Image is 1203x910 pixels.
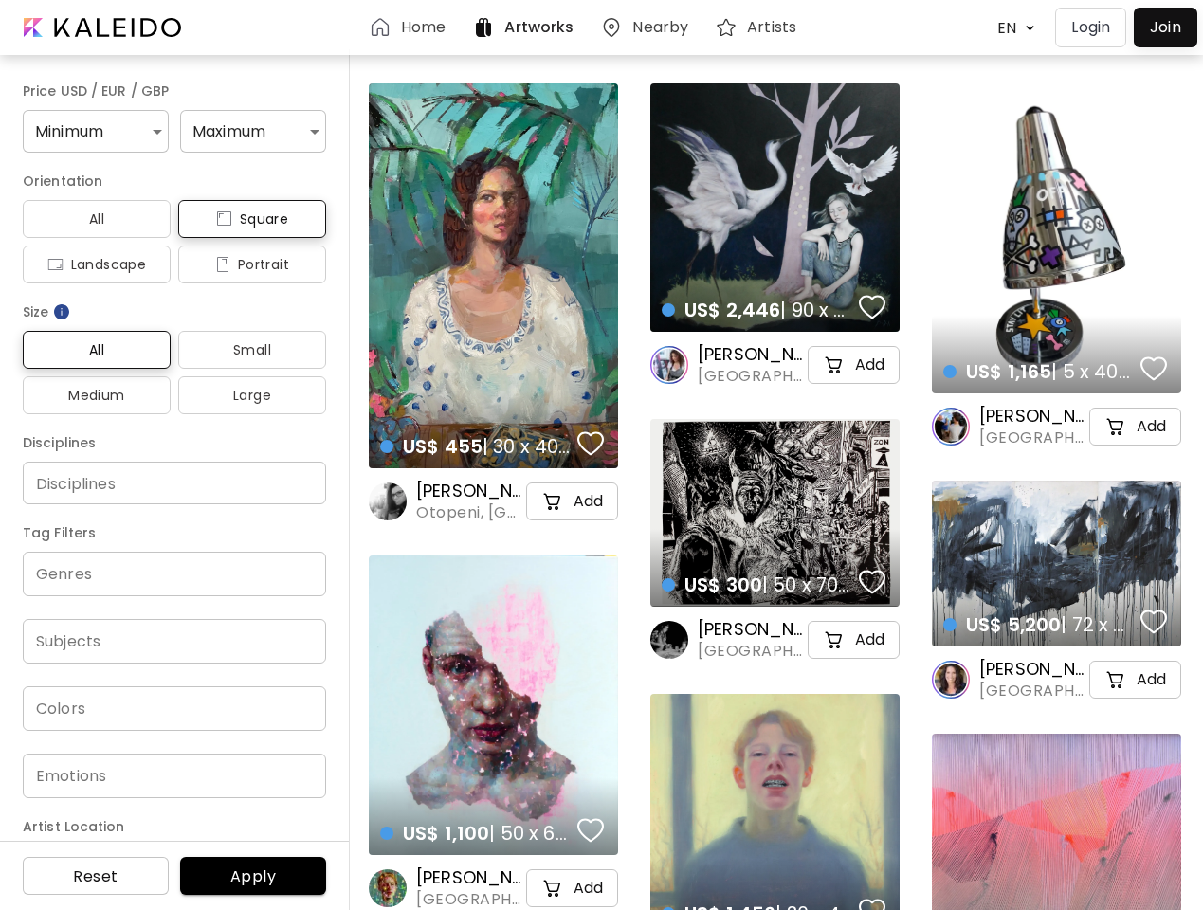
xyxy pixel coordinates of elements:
h4: | 30 x 40 cm [380,434,572,459]
button: iconLandscape [23,246,171,283]
h4: | 5 x 40 cm [943,359,1135,384]
a: US$ 1,165| 5 x 40 cmfavoriteshttps://cdn.kaleido.art/CDN/Artwork/173989/Primary/medium.webp?updat... [932,83,1181,393]
a: Login [1055,8,1134,47]
h6: Artists [747,20,796,35]
p: Login [1071,16,1110,39]
div: Maximum [180,110,326,153]
span: US$ 2,446 [684,297,780,323]
span: All [38,338,155,361]
img: cart-icon [541,490,564,513]
h4: | 72 x 48 inch [943,612,1135,637]
button: cart-iconAdd [526,482,618,520]
h5: Add [574,879,603,898]
span: US$ 1,100 [403,820,489,846]
h6: Orientation [23,170,326,192]
span: [GEOGRAPHIC_DATA], [GEOGRAPHIC_DATA] [416,889,522,910]
a: US$ 5,200| 72 x 48 inchfavoriteshttps://cdn.kaleido.art/CDN/Artwork/174515/Primary/medium.webp?up... [932,481,1181,646]
h5: Add [1137,417,1166,436]
a: Nearby [600,16,696,39]
h5: Add [855,355,884,374]
a: [PERSON_NAME][GEOGRAPHIC_DATA], [GEOGRAPHIC_DATA]cart-iconAdd [932,658,1181,701]
button: Apply [180,857,326,895]
span: Reset [38,866,154,886]
button: cart-iconAdd [808,621,900,659]
button: cart-iconAdd [1089,408,1181,446]
img: icon [216,211,232,227]
span: US$ 5,200 [966,611,1061,638]
a: Artists [715,16,804,39]
button: favorites [573,811,609,849]
a: US$ 1,100| 50 x 61 cmfavoriteshttps://cdn.kaleido.art/CDN/Artwork/169884/Primary/medium.webp?upda... [369,555,618,855]
button: favorites [1136,350,1172,388]
a: [PERSON_NAME][GEOGRAPHIC_DATA], [GEOGRAPHIC_DATA]cart-iconAdd [650,343,900,387]
a: [PERSON_NAME] [PERSON_NAME][GEOGRAPHIC_DATA], [GEOGRAPHIC_DATA]cart-iconAdd [650,618,900,662]
button: cart-iconAdd [1089,661,1181,699]
button: cart-iconAdd [808,346,900,384]
span: [GEOGRAPHIC_DATA], [GEOGRAPHIC_DATA] [979,681,1085,701]
h6: [PERSON_NAME] [416,480,522,502]
button: iconPortrait [178,246,326,283]
h6: Nearby [632,20,688,35]
img: icon [215,257,230,272]
button: Login [1055,8,1126,47]
span: Small [193,338,311,361]
span: US$ 455 [403,433,483,460]
img: arrow down [1020,19,1040,37]
a: Join [1134,8,1197,47]
a: [PERSON_NAME]Otopeni, [GEOGRAPHIC_DATA]cart-iconAdd [369,480,618,523]
span: Landscape [38,253,155,276]
h6: Disciplines [23,431,326,454]
img: cart-icon [1104,415,1127,438]
a: [PERSON_NAME][GEOGRAPHIC_DATA], [GEOGRAPHIC_DATA]cart-iconAdd [932,405,1181,448]
h6: Price USD / EUR / GBP [23,80,326,102]
img: cart-icon [541,877,564,900]
button: Large [178,376,326,414]
button: favorites [1136,603,1172,641]
span: Portrait [193,253,311,276]
a: Artworks [472,16,581,39]
a: [PERSON_NAME][GEOGRAPHIC_DATA], [GEOGRAPHIC_DATA]cart-iconAdd [369,866,618,910]
span: Square [193,208,311,230]
h6: [PERSON_NAME] [PERSON_NAME] [698,618,804,641]
img: icon [47,257,64,272]
img: cart-icon [823,628,846,651]
h6: Size [23,300,326,323]
button: Small [178,331,326,369]
button: favorites [854,563,890,601]
h6: [PERSON_NAME] [979,405,1085,428]
h4: | 50 x 61 cm [380,821,572,846]
img: info [52,302,71,321]
span: [GEOGRAPHIC_DATA], [GEOGRAPHIC_DATA] [698,641,804,662]
span: US$ 300 [684,572,762,598]
h6: Home [401,20,446,35]
button: All [23,331,171,369]
button: Medium [23,376,171,414]
div: EN [988,11,1020,45]
h6: [PERSON_NAME] [979,658,1085,681]
a: US$ 455| 30 x 40 cmfavoriteshttps://cdn.kaleido.art/CDN/Artwork/172053/Primary/medium.webp?update... [369,83,618,468]
button: All [23,200,171,238]
h4: | 50 x 70 cm [662,573,853,597]
h6: [PERSON_NAME] [698,343,804,366]
img: cart-icon [1104,668,1127,691]
h6: Artworks [504,20,574,35]
button: Reset [23,857,169,895]
h6: [PERSON_NAME] [416,866,522,889]
a: Home [369,16,453,39]
button: cart-iconAdd [526,869,618,907]
h5: Add [855,630,884,649]
div: Minimum [23,110,169,153]
button: iconSquare [178,200,326,238]
a: US$ 2,446| 90 x 90 cmfavoriteshttps://cdn.kaleido.art/CDN/Artwork/174871/Primary/medium.webp?upda... [650,83,900,332]
button: favorites [573,425,609,463]
span: Medium [38,384,155,407]
button: favorites [854,288,890,326]
h5: Add [574,492,603,511]
span: [GEOGRAPHIC_DATA], [GEOGRAPHIC_DATA] [979,428,1085,448]
span: Large [193,384,311,407]
h6: Artist Location [23,815,326,838]
a: US$ 300| 50 x 70 cmfavoriteshttps://cdn.kaleido.art/CDN/Artwork/171422/Primary/medium.webp?update... [650,419,900,607]
h4: | 90 x 90 cm [662,298,853,322]
span: Apply [195,866,311,886]
h6: Tag Filters [23,521,326,544]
